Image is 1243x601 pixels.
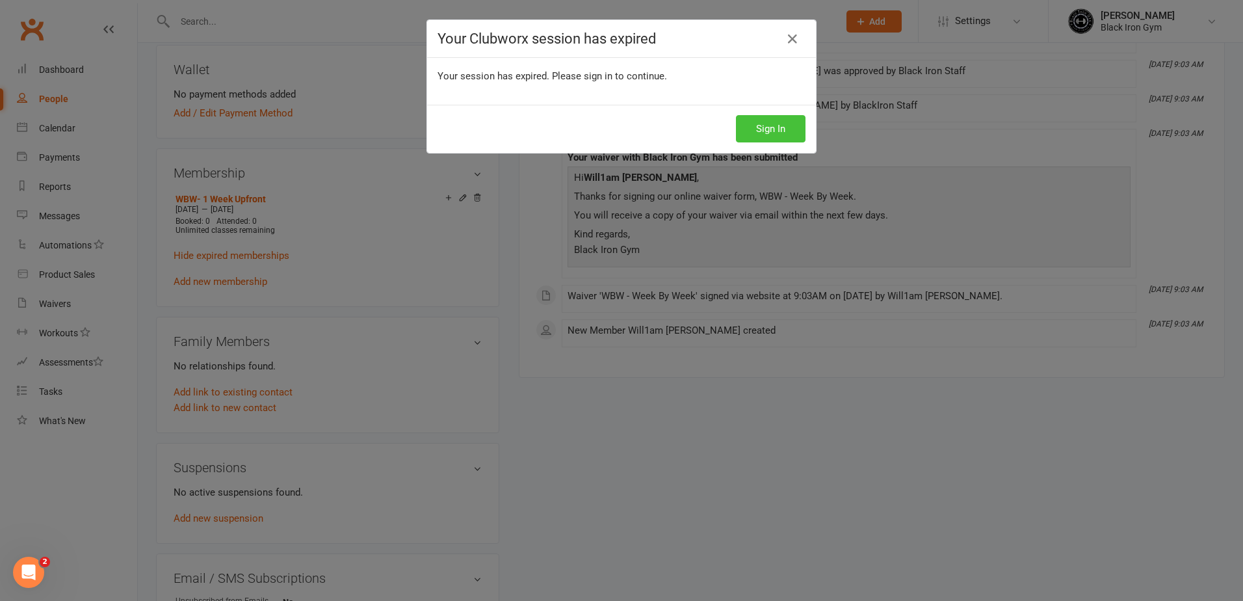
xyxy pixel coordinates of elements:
a: Close [782,29,803,49]
span: 2 [40,557,50,567]
span: Your session has expired. Please sign in to continue. [438,70,667,82]
h4: Your Clubworx session has expired [438,31,805,47]
button: Sign In [736,115,805,142]
iframe: Intercom live chat [13,557,44,588]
